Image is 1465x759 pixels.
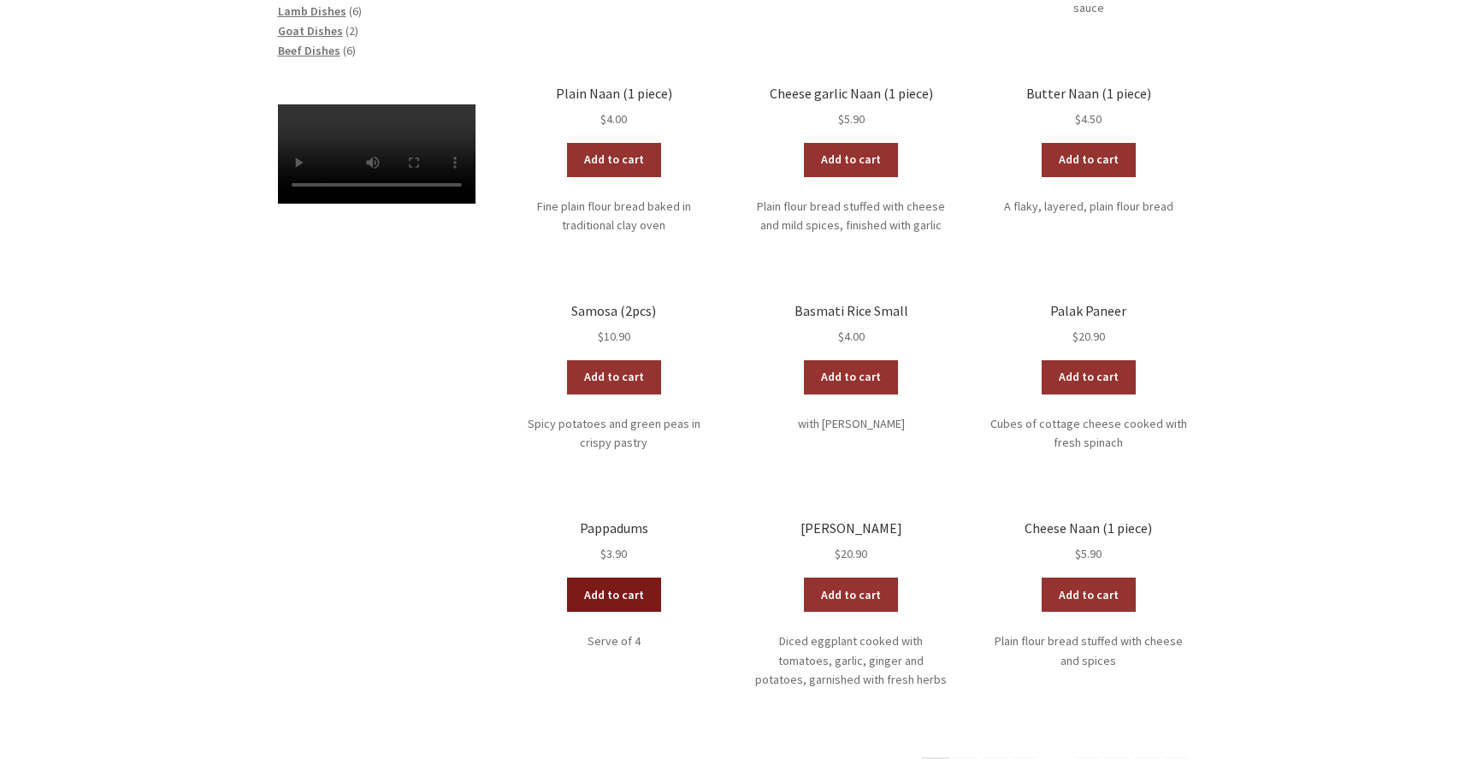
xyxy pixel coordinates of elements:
a: Goat Dishes [278,23,343,39]
bdi: 4.50 [1075,111,1102,127]
p: with [PERSON_NAME] [753,414,950,434]
a: Add to cart: “Cheese Naan (1 piece)” [1042,578,1136,612]
span: $ [598,329,604,344]
p: Serve of 4 [515,632,712,651]
a: Add to cart: “Plain Naan (1 piece)” [567,143,661,177]
p: Cubes of cottage cheese cooked with fresh spinach [989,414,1187,453]
span: $ [600,111,606,127]
a: Butter Naan (1 piece) $4.50 [989,86,1187,129]
p: Spicy potatoes and green peas in crispy pastry [515,414,712,453]
p: Fine plain flour bread baked in traditional clay oven [515,197,712,235]
a: Pappadums $3.90 [515,520,712,564]
p: Plain flour bread stuffed with cheese and spices [989,632,1187,670]
a: Add to cart: “Basmati Rice Small” [804,360,898,394]
h2: Cheese garlic Naan (1 piece) [753,86,950,102]
a: Beef Dishes [278,43,340,58]
a: Add to cart: “Samosa (2pcs)” [567,360,661,394]
a: Cheese garlic Naan (1 piece) $5.90 [753,86,950,129]
span: $ [835,546,841,561]
p: A flaky, layered, plain flour bread [989,197,1187,216]
a: Lamb Dishes [278,3,346,19]
p: Plain flour bread stuffed with cheese and mild spices, finished with garlic [753,197,950,235]
h2: Pappadums [515,520,712,537]
span: 6 [346,43,352,58]
span: $ [838,111,844,127]
h2: Basmati Rice Small [753,303,950,319]
h2: Palak Paneer [989,303,1187,319]
a: Add to cart: “Aloo Bengan” [804,578,898,612]
h2: Plain Naan (1 piece) [515,86,712,102]
a: Cheese Naan (1 piece) $5.90 [989,520,1187,564]
bdi: 20.90 [835,546,867,561]
a: Add to cart: “Pappadums” [567,578,661,612]
bdi: 10.90 [598,329,630,344]
a: Samosa (2pcs) $10.90 [515,303,712,347]
bdi: 5.90 [1075,546,1102,561]
h2: Butter Naan (1 piece) [989,86,1187,102]
span: $ [1075,111,1081,127]
a: Plain Naan (1 piece) $4.00 [515,86,712,129]
span: $ [838,329,844,344]
bdi: 20.90 [1072,329,1105,344]
bdi: 4.00 [838,329,865,344]
span: 6 [352,3,358,19]
h2: Cheese Naan (1 piece) [989,520,1187,537]
a: Basmati Rice Small $4.00 [753,303,950,347]
bdi: 3.90 [600,546,627,561]
span: $ [1072,329,1078,344]
a: Palak Paneer $20.90 [989,303,1187,347]
h2: Samosa (2pcs) [515,303,712,319]
a: [PERSON_NAME] $20.90 [753,520,950,564]
h2: [PERSON_NAME] [753,520,950,537]
span: 2 [349,23,355,39]
span: $ [600,546,606,561]
span: $ [1075,546,1081,561]
a: Add to cart: “Palak Paneer” [1042,360,1136,394]
p: Diced eggplant cooked with tomatoes, garlic, ginger and potatoes, garnished with fresh herbs [753,632,950,690]
bdi: 5.90 [838,111,865,127]
bdi: 4.00 [600,111,627,127]
a: Add to cart: “Cheese garlic Naan (1 piece)” [804,143,898,177]
a: Add to cart: “Butter Naan (1 piece)” [1042,143,1136,177]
